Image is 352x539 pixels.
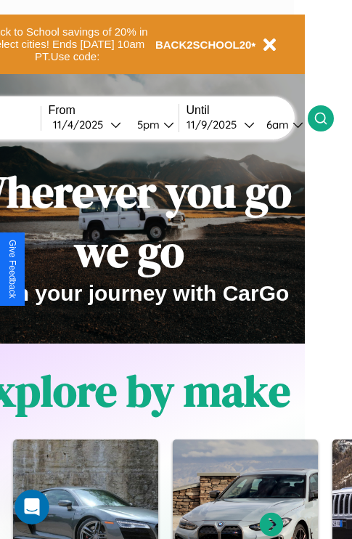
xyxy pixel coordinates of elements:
[130,118,163,131] div: 5pm
[126,117,179,132] button: 5pm
[49,104,179,117] label: From
[49,117,126,132] button: 11/4/2025
[187,104,308,117] label: Until
[15,490,49,524] iframe: Intercom live chat
[155,38,252,51] b: BACK2SCHOOL20
[53,118,110,131] div: 11 / 4 / 2025
[259,118,292,131] div: 6am
[255,117,308,132] button: 6am
[187,118,244,131] div: 11 / 9 / 2025
[7,240,17,299] div: Give Feedback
